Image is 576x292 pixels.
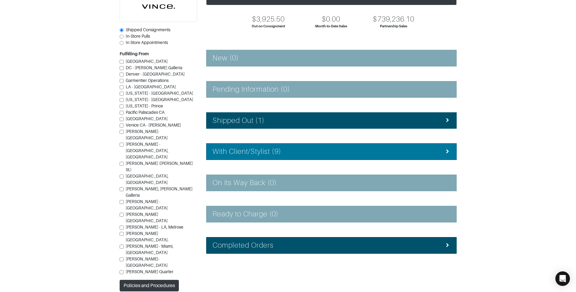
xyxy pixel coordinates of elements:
span: [PERSON_NAME] Quarter [126,269,173,274]
input: DC - [PERSON_NAME] Galleria [120,66,124,70]
span: [PERSON_NAME] - Miami, [GEOGRAPHIC_DATA] [126,244,173,255]
h4: Completed Orders [213,241,274,250]
input: Garmentier Operations [120,79,124,83]
h4: On Its Way Back (0) [213,178,277,187]
input: In-Store Pulls [120,35,124,39]
div: Open Intercom Messenger [555,271,570,286]
input: [US_STATE] - [GEOGRAPHIC_DATA] [120,92,124,96]
input: [PERSON_NAME], [PERSON_NAME] Galleria [120,187,124,191]
div: Partnership Sales [380,24,407,29]
span: Denver - [GEOGRAPHIC_DATA] [126,72,185,76]
span: In Store Appointments [126,40,168,45]
span: Pacific Paliscades CA [126,110,165,115]
button: Policies and Procedures [120,280,179,291]
span: [PERSON_NAME] ([PERSON_NAME] St.) [126,161,193,172]
input: [PERSON_NAME][GEOGRAPHIC_DATA] [120,213,124,217]
div: $3,925.50 [252,15,285,24]
span: [PERSON_NAME][GEOGRAPHIC_DATA] [126,212,168,223]
span: DC - [PERSON_NAME] Galleria [126,65,182,70]
div: $739,236.10 [373,15,414,24]
span: [GEOGRAPHIC_DATA] [126,59,168,64]
span: [US_STATE] - [GEOGRAPHIC_DATA] [126,97,193,102]
input: [PERSON_NAME] - [GEOGRAPHIC_DATA] [120,200,124,204]
input: Denver - [GEOGRAPHIC_DATA] [120,73,124,76]
input: [US_STATE] - Prince [120,104,124,108]
span: [PERSON_NAME][GEOGRAPHIC_DATA]. [126,231,169,242]
span: [PERSON_NAME] - [GEOGRAPHIC_DATA], [GEOGRAPHIC_DATA] [126,142,169,159]
input: [GEOGRAPHIC_DATA] [120,117,124,121]
input: [PERSON_NAME] - LA, Melrose [120,226,124,229]
h4: Shipped Out (1) [213,116,265,125]
input: Venice CA - [PERSON_NAME] [120,124,124,127]
input: Pacific Paliscades CA [120,111,124,115]
span: Shipped Consignments [126,27,170,32]
span: [PERSON_NAME]-[GEOGRAPHIC_DATA] [126,129,168,140]
input: [US_STATE] - [GEOGRAPHIC_DATA] [120,98,124,102]
div: Month-to-Date Sales [315,24,347,29]
span: Venice CA - [PERSON_NAME] [126,123,181,127]
h4: With Client/Stylist (9) [213,147,281,156]
span: LA - [GEOGRAPHIC_DATA] [126,84,176,89]
input: [PERSON_NAME] ([PERSON_NAME] St.) [120,162,124,166]
input: [PERSON_NAME]- [GEOGRAPHIC_DATA] [120,257,124,261]
span: Garmentier Operations [126,78,169,83]
span: [US_STATE] - Prince [126,104,163,108]
input: [PERSON_NAME] - Miami, [GEOGRAPHIC_DATA] [120,245,124,249]
input: [PERSON_NAME] - [GEOGRAPHIC_DATA], [GEOGRAPHIC_DATA] [120,143,124,147]
span: [US_STATE] - [GEOGRAPHIC_DATA] [126,91,193,96]
input: [GEOGRAPHIC_DATA] [120,60,124,64]
span: [PERSON_NAME] - [GEOGRAPHIC_DATA] [126,199,168,210]
h4: Pending Information (0) [213,85,290,94]
label: Fulfilling From [120,51,149,57]
span: [GEOGRAPHIC_DATA], [GEOGRAPHIC_DATA] [126,174,169,185]
h4: Ready to Charge (0) [213,210,279,219]
input: [PERSON_NAME] Quarter [120,270,124,274]
input: [GEOGRAPHIC_DATA], [GEOGRAPHIC_DATA] [120,175,124,178]
input: Shipped Consignments [120,28,124,32]
input: [PERSON_NAME]-[GEOGRAPHIC_DATA] [120,130,124,134]
h4: New (0) [213,54,239,63]
div: Out on Consignment [252,24,285,29]
div: $0.00 [322,15,340,24]
input: LA - [GEOGRAPHIC_DATA] [120,85,124,89]
span: [PERSON_NAME] - LA, Melrose [126,225,183,229]
span: [PERSON_NAME], [PERSON_NAME] Galleria [126,186,193,198]
span: [PERSON_NAME]- [GEOGRAPHIC_DATA] [126,256,168,268]
input: In Store Appointments [120,41,124,45]
input: [PERSON_NAME][GEOGRAPHIC_DATA]. [120,232,124,236]
span: In-Store Pulls [126,34,150,39]
span: [GEOGRAPHIC_DATA] [126,116,168,121]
